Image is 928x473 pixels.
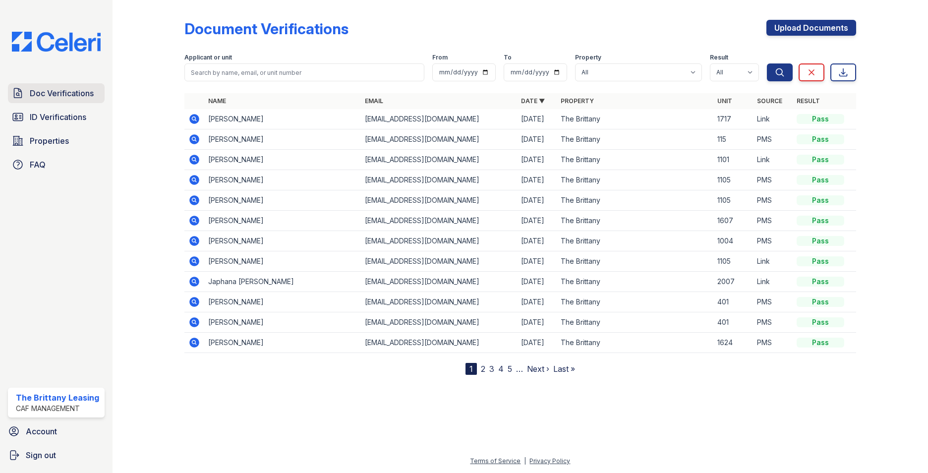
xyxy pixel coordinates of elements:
td: [EMAIL_ADDRESS][DOMAIN_NAME] [361,190,518,211]
td: [DATE] [517,272,557,292]
td: 1717 [713,109,753,129]
td: [DATE] [517,170,557,190]
td: [DATE] [517,333,557,353]
span: Doc Verifications [30,87,94,99]
td: 401 [713,292,753,312]
td: [DATE] [517,231,557,251]
td: [PERSON_NAME] [204,150,361,170]
a: Unit [717,97,732,105]
div: The Brittany Leasing [16,392,99,404]
td: 1624 [713,333,753,353]
td: [PERSON_NAME] [204,211,361,231]
td: 1105 [713,251,753,272]
a: FAQ [8,155,105,175]
td: [DATE] [517,150,557,170]
td: [DATE] [517,129,557,150]
a: Date ▼ [521,97,545,105]
div: 1 [465,363,477,375]
td: [PERSON_NAME] [204,109,361,129]
span: FAQ [30,159,46,171]
td: 1105 [713,190,753,211]
div: CAF Management [16,404,99,414]
td: Link [753,251,793,272]
td: 1607 [713,211,753,231]
a: Doc Verifications [8,83,105,103]
td: The Brittany [557,211,713,231]
div: Pass [797,338,844,348]
label: Result [710,54,728,61]
a: Sign out [4,445,109,465]
div: Pass [797,134,844,144]
td: Link [753,109,793,129]
td: [EMAIL_ADDRESS][DOMAIN_NAME] [361,211,518,231]
td: The Brittany [557,333,713,353]
td: The Brittany [557,272,713,292]
td: [PERSON_NAME] [204,292,361,312]
td: PMS [753,333,793,353]
a: Privacy Policy [529,457,570,465]
td: 1004 [713,231,753,251]
td: [EMAIL_ADDRESS][DOMAIN_NAME] [361,231,518,251]
a: Terms of Service [470,457,521,465]
td: Japhana [PERSON_NAME] [204,272,361,292]
td: Link [753,150,793,170]
a: Next › [527,364,549,374]
span: Properties [30,135,69,147]
td: The Brittany [557,251,713,272]
a: Upload Documents [766,20,856,36]
td: The Brittany [557,231,713,251]
a: Source [757,97,782,105]
div: Pass [797,256,844,266]
td: [PERSON_NAME] [204,231,361,251]
td: [EMAIL_ADDRESS][DOMAIN_NAME] [361,129,518,150]
a: 4 [498,364,504,374]
span: Account [26,425,57,437]
td: The Brittany [557,190,713,211]
td: 115 [713,129,753,150]
td: [PERSON_NAME] [204,251,361,272]
td: [DATE] [517,190,557,211]
td: PMS [753,292,793,312]
a: Result [797,97,820,105]
td: [PERSON_NAME] [204,190,361,211]
div: Document Verifications [184,20,348,38]
div: Pass [797,236,844,246]
td: The Brittany [557,109,713,129]
label: Applicant or unit [184,54,232,61]
a: Account [4,421,109,441]
a: Property [561,97,594,105]
td: PMS [753,170,793,190]
td: [PERSON_NAME] [204,129,361,150]
td: 2007 [713,272,753,292]
td: PMS [753,190,793,211]
td: [EMAIL_ADDRESS][DOMAIN_NAME] [361,251,518,272]
div: Pass [797,175,844,185]
a: Email [365,97,383,105]
td: [PERSON_NAME] [204,170,361,190]
td: [PERSON_NAME] [204,312,361,333]
span: Sign out [26,449,56,461]
div: Pass [797,317,844,327]
td: The Brittany [557,129,713,150]
td: [EMAIL_ADDRESS][DOMAIN_NAME] [361,272,518,292]
a: 2 [481,364,485,374]
td: The Brittany [557,170,713,190]
label: To [504,54,512,61]
td: [EMAIL_ADDRESS][DOMAIN_NAME] [361,292,518,312]
td: PMS [753,129,793,150]
div: Pass [797,114,844,124]
td: The Brittany [557,150,713,170]
td: The Brittany [557,312,713,333]
td: [DATE] [517,251,557,272]
td: PMS [753,231,793,251]
td: [EMAIL_ADDRESS][DOMAIN_NAME] [361,170,518,190]
td: 1105 [713,170,753,190]
div: Pass [797,216,844,226]
a: Last » [553,364,575,374]
td: [EMAIL_ADDRESS][DOMAIN_NAME] [361,109,518,129]
td: [DATE] [517,109,557,129]
input: Search by name, email, or unit number [184,63,424,81]
td: [DATE] [517,211,557,231]
img: CE_Logo_Blue-a8612792a0a2168367f1c8372b55b34899dd931a85d93a1a3d3e32e68fde9ad4.png [4,32,109,52]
